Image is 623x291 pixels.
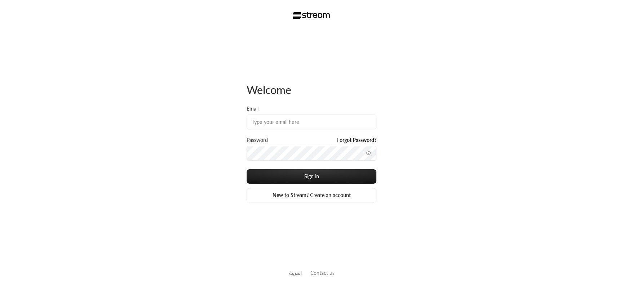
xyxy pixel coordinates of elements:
label: Password [247,136,268,144]
label: Email [247,105,259,112]
button: Sign in [247,169,376,184]
a: العربية [289,266,302,279]
img: Stream Logo [293,12,330,19]
input: Type your email here [247,115,376,129]
a: New to Stream? Create an account [247,188,376,202]
span: Welcome [247,83,291,96]
button: toggle password visibility [363,147,374,159]
a: Forgot Password? [337,136,376,144]
a: Contact us [310,270,335,276]
button: Contact us [310,269,335,277]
